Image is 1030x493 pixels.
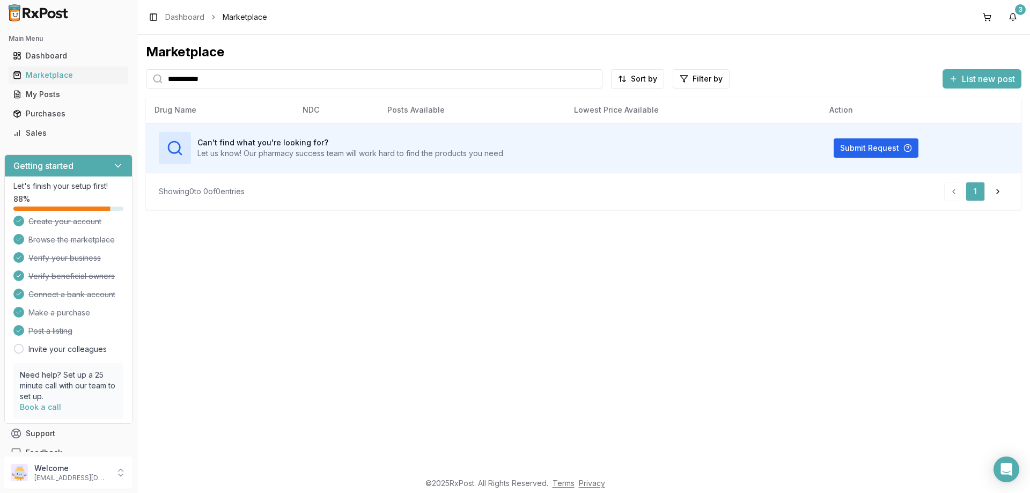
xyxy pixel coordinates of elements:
[9,123,128,143] a: Sales
[13,181,123,192] p: Let's finish your setup first!
[197,148,505,159] p: Let us know! Our pharmacy success team will work hard to find the products you need.
[146,43,1021,61] div: Marketplace
[962,72,1015,85] span: List new post
[693,73,723,84] span: Filter by
[28,344,107,355] a: Invite your colleagues
[4,86,133,103] button: My Posts
[28,253,101,263] span: Verify your business
[146,97,294,123] th: Drug Name
[13,89,124,100] div: My Posts
[4,67,133,84] button: Marketplace
[13,128,124,138] div: Sales
[994,457,1019,482] div: Open Intercom Messenger
[197,137,505,148] h3: Can't find what you're looking for?
[294,97,379,123] th: NDC
[28,216,101,227] span: Create your account
[1004,9,1021,26] button: 3
[9,85,128,104] a: My Posts
[9,65,128,85] a: Marketplace
[159,186,245,197] div: Showing 0 to 0 of 0 entries
[9,34,128,43] h2: Main Menu
[565,97,821,123] th: Lowest Price Available
[13,159,73,172] h3: Getting started
[13,194,30,204] span: 88 %
[13,70,124,80] div: Marketplace
[9,46,128,65] a: Dashboard
[34,463,109,474] p: Welcome
[223,12,267,23] span: Marketplace
[165,12,267,23] nav: breadcrumb
[4,124,133,142] button: Sales
[631,73,657,84] span: Sort by
[20,370,117,402] p: Need help? Set up a 25 minute call with our team to set up.
[4,105,133,122] button: Purchases
[34,474,109,482] p: [EMAIL_ADDRESS][DOMAIN_NAME]
[834,138,918,158] button: Submit Request
[944,182,1009,201] nav: pagination
[943,69,1021,89] button: List new post
[579,479,605,488] a: Privacy
[4,443,133,462] button: Feedback
[943,75,1021,85] a: List new post
[553,479,575,488] a: Terms
[9,104,128,123] a: Purchases
[1015,4,1026,15] div: 3
[4,424,133,443] button: Support
[20,402,61,411] a: Book a call
[13,50,124,61] div: Dashboard
[987,182,1009,201] a: Go to next page
[13,108,124,119] div: Purchases
[4,47,133,64] button: Dashboard
[28,271,115,282] span: Verify beneficial owners
[28,234,115,245] span: Browse the marketplace
[11,464,28,481] img: User avatar
[611,69,664,89] button: Sort by
[821,97,1021,123] th: Action
[28,326,72,336] span: Post a listing
[28,289,115,300] span: Connect a bank account
[966,182,985,201] a: 1
[165,12,204,23] a: Dashboard
[673,69,730,89] button: Filter by
[26,447,62,458] span: Feedback
[28,307,90,318] span: Make a purchase
[379,97,565,123] th: Posts Available
[4,4,73,21] img: RxPost Logo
